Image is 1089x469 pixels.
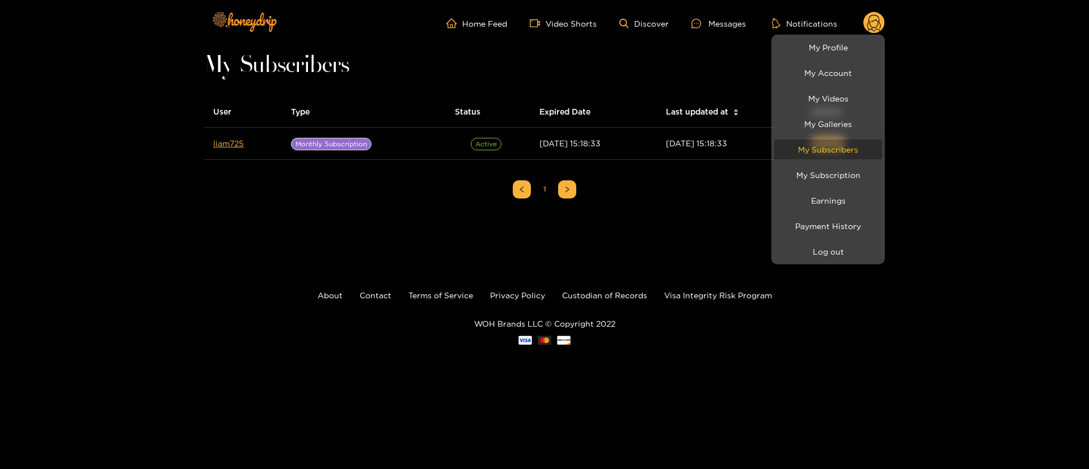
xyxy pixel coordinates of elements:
a: My Galleries [774,114,882,134]
a: My Subscription [774,165,882,185]
a: Earnings [774,191,882,210]
a: My Subscribers [774,140,882,159]
a: Payment History [774,216,882,236]
a: My Account [774,63,882,83]
a: My Profile [774,37,882,57]
a: My Videos [774,88,882,108]
button: Log out [774,242,882,261]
